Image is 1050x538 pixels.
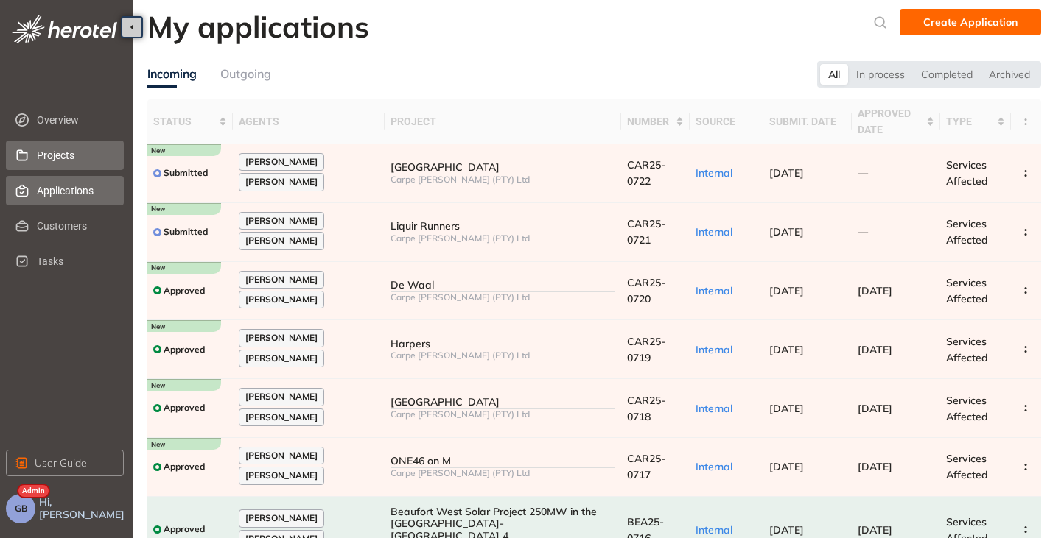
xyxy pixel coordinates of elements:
span: [DATE] [769,284,804,297]
div: Carpe [PERSON_NAME] (PTY) Ltd [391,174,615,185]
div: Completed [913,64,981,85]
button: GB [6,494,35,523]
span: Services Affected [946,335,988,364]
span: [PERSON_NAME] [245,353,318,364]
div: Carpe [PERSON_NAME] (PTY) Ltd [391,292,615,302]
span: [DATE] [769,523,804,537]
div: Archived [981,64,1038,85]
span: Create Application [923,14,1018,30]
span: [DATE] [858,402,892,415]
span: — [858,225,868,238]
span: number [627,113,673,130]
div: [GEOGRAPHIC_DATA] [391,161,615,174]
span: Services Affected [946,276,988,305]
div: Incoming [147,65,197,83]
span: Internal [696,402,732,415]
span: [PERSON_NAME] [245,177,318,187]
span: — [858,166,868,180]
span: status [153,113,216,130]
span: Internal [696,460,732,473]
span: Tasks [37,247,112,276]
span: Approved [164,286,205,296]
span: [PERSON_NAME] [245,470,318,481]
th: source [690,99,763,144]
img: logo [12,15,117,43]
div: Carpe [PERSON_NAME] (PTY) Ltd [391,468,615,478]
span: Internal [696,225,732,238]
span: [DATE] [769,225,804,238]
span: CAR25-0717 [627,452,665,481]
span: [PERSON_NAME] [245,216,318,226]
h2: My applications [147,9,369,44]
div: [GEOGRAPHIC_DATA] [391,396,615,408]
span: Internal [696,343,732,356]
button: Create Application [900,9,1041,35]
span: [DATE] [858,284,892,297]
span: CAR25-0721 [627,217,665,247]
span: Approved [164,461,205,472]
span: [DATE] [858,460,892,473]
span: approved date [858,105,923,138]
span: [DATE] [769,343,804,356]
span: GB [15,503,27,514]
span: Projects [37,141,112,170]
span: [PERSON_NAME] [245,275,318,285]
span: [DATE] [769,402,804,415]
span: [PERSON_NAME] [245,513,318,523]
span: Hi, [PERSON_NAME] [39,496,127,521]
th: project [385,99,621,144]
div: Carpe [PERSON_NAME] (PTY) Ltd [391,350,615,361]
span: Internal [696,523,732,537]
div: ONE46 on M [391,455,615,467]
th: agents [233,99,385,144]
th: approved date [852,99,940,144]
span: Internal [696,166,732,180]
span: [PERSON_NAME] [245,333,318,343]
div: Carpe [PERSON_NAME] (PTY) Ltd [391,409,615,420]
div: Carpe [PERSON_NAME] (PTY) Ltd [391,233,615,244]
div: All [820,64,848,85]
div: In process [848,64,913,85]
span: Services Affected [946,217,988,247]
span: Applications [37,176,112,205]
span: type [946,113,994,130]
span: CAR25-0719 [627,335,665,364]
span: [PERSON_NAME] [245,236,318,246]
span: [DATE] [858,343,892,356]
div: Harpers [391,338,615,350]
span: [PERSON_NAME] [245,157,318,167]
span: Approved [164,524,205,534]
span: [DATE] [858,523,892,537]
div: Liquir Runners [391,220,615,233]
span: Submitted [164,227,208,237]
span: User Guide [35,455,87,471]
span: Overview [37,105,112,135]
span: Customers [37,211,112,241]
span: Approved [164,344,205,355]
span: [PERSON_NAME] [245,294,318,305]
th: type [940,99,1011,144]
span: Services Affected [946,158,988,188]
span: [DATE] [769,460,804,473]
span: CAR25-0720 [627,276,665,305]
span: [DATE] [769,166,804,180]
th: number [621,99,690,144]
th: status [147,99,233,144]
span: Services Affected [946,394,988,423]
span: CAR25-0722 [627,158,665,188]
span: Submitted [164,168,208,178]
span: Approved [164,403,205,413]
span: Internal [696,284,732,297]
div: De Waal [391,279,615,291]
button: User Guide [6,450,124,476]
span: CAR25-0718 [627,394,665,423]
span: [PERSON_NAME] [245,392,318,402]
th: submit. date [763,99,852,144]
span: [PERSON_NAME] [245,450,318,461]
span: Services Affected [946,452,988,481]
div: Outgoing [220,65,271,83]
span: [PERSON_NAME] [245,412,318,422]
